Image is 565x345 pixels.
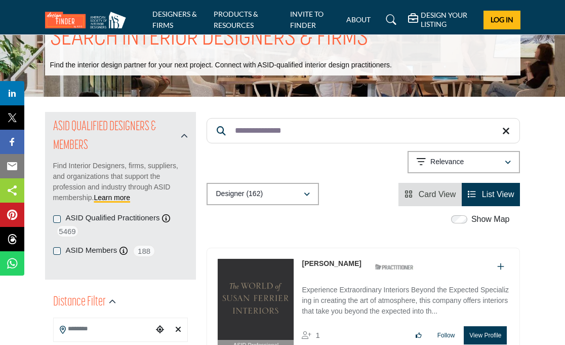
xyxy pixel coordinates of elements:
div: DESIGN YOUR LISTING [408,11,476,29]
h2: ASID QUALIFIED DESIGNERS & MEMBERS [53,118,178,155]
h5: DESIGN YOUR LISTING [421,11,476,29]
span: Card View [419,190,456,199]
button: Log In [483,11,520,29]
p: Find the interior design partner for your next project. Connect with ASID-qualified interior desi... [50,60,392,70]
span: Log In [491,15,513,24]
a: Experience Extraordinary Interiors Beyond the Expected Specializing in creating the art of atmosp... [302,279,509,319]
input: Search Location [54,319,153,339]
input: Search Keyword [207,118,520,143]
button: View Profile [464,326,507,344]
span: 188 [133,245,155,257]
a: [PERSON_NAME] [302,259,361,267]
button: Like listing [409,327,428,344]
a: View Card [405,190,456,199]
button: Follow [431,327,462,344]
li: Card View [398,183,462,206]
label: ASID Members [66,245,117,256]
div: Followers [302,329,319,341]
img: Susan Ferrier [218,259,294,340]
a: Learn more [94,194,130,202]
a: View List [468,190,514,199]
p: Designer (162) [216,189,263,199]
a: DESIGNERS & FIRMS [152,10,197,29]
p: Find Interior Designers, firms, suppliers, and organizations that support the profession and indu... [53,161,188,203]
div: Choose your current location [153,319,167,341]
p: Experience Extraordinary Interiors Beyond the Expected Specializing in creating the art of atmosp... [302,285,509,319]
button: Designer (162) [207,183,319,205]
h2: Distance Filter [53,293,106,312]
li: List View [462,183,520,206]
span: 5469 [56,225,79,238]
img: Site Logo [45,12,131,28]
a: PRODUCTS & RESOURCES [214,10,258,29]
div: Clear search location [172,319,185,341]
a: Search [376,12,403,28]
input: ASID Members checkbox [53,247,61,255]
a: Add To List [497,262,504,271]
a: INVITE TO FINDER [290,10,324,29]
span: 1 [315,331,319,339]
p: Relevance [430,157,464,167]
span: List View [482,190,514,199]
h1: SEARCH INTERIOR DESIGNERS & FIRMS [50,23,368,54]
button: Relevance [408,151,520,173]
img: ASID Qualified Practitioners Badge Icon [371,261,417,274]
a: ABOUT [346,15,371,24]
input: ASID Qualified Practitioners checkbox [53,215,61,223]
label: Show Map [471,213,510,225]
p: Susan Ferrier [302,258,361,269]
label: ASID Qualified Practitioners [66,212,160,224]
